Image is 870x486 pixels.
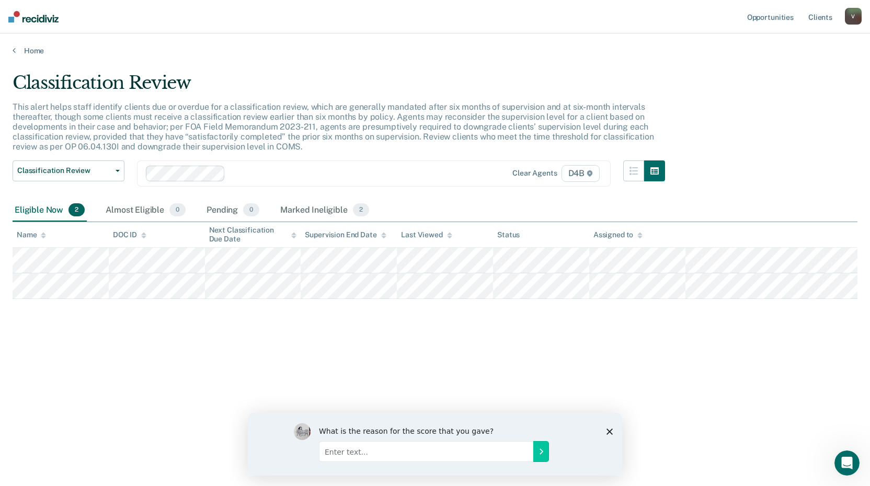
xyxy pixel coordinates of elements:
[512,169,557,178] div: Clear agents
[278,199,371,222] div: Marked Ineligible2
[8,11,59,22] img: Recidiviz
[845,8,862,25] button: V
[17,230,46,239] div: Name
[68,203,85,217] span: 2
[13,102,654,152] p: This alert helps staff identify clients due or overdue for a classification review, which are gen...
[104,199,188,222] div: Almost Eligible0
[353,203,369,217] span: 2
[593,230,643,239] div: Assigned to
[834,450,860,476] iframe: Intercom live chat
[243,203,259,217] span: 0
[562,165,600,182] span: D4B
[13,199,87,222] div: Eligible Now2
[497,230,520,239] div: Status
[113,230,146,239] div: DOC ID
[204,199,261,222] div: Pending0
[13,160,124,181] button: Classification Review
[13,46,857,55] a: Home
[17,166,111,175] span: Classification Review
[248,413,622,476] iframe: Survey by Kim from Recidiviz
[305,230,386,239] div: Supervision End Date
[209,226,297,244] div: Next Classification Due Date
[13,72,665,102] div: Classification Review
[401,230,452,239] div: Last Viewed
[169,203,186,217] span: 0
